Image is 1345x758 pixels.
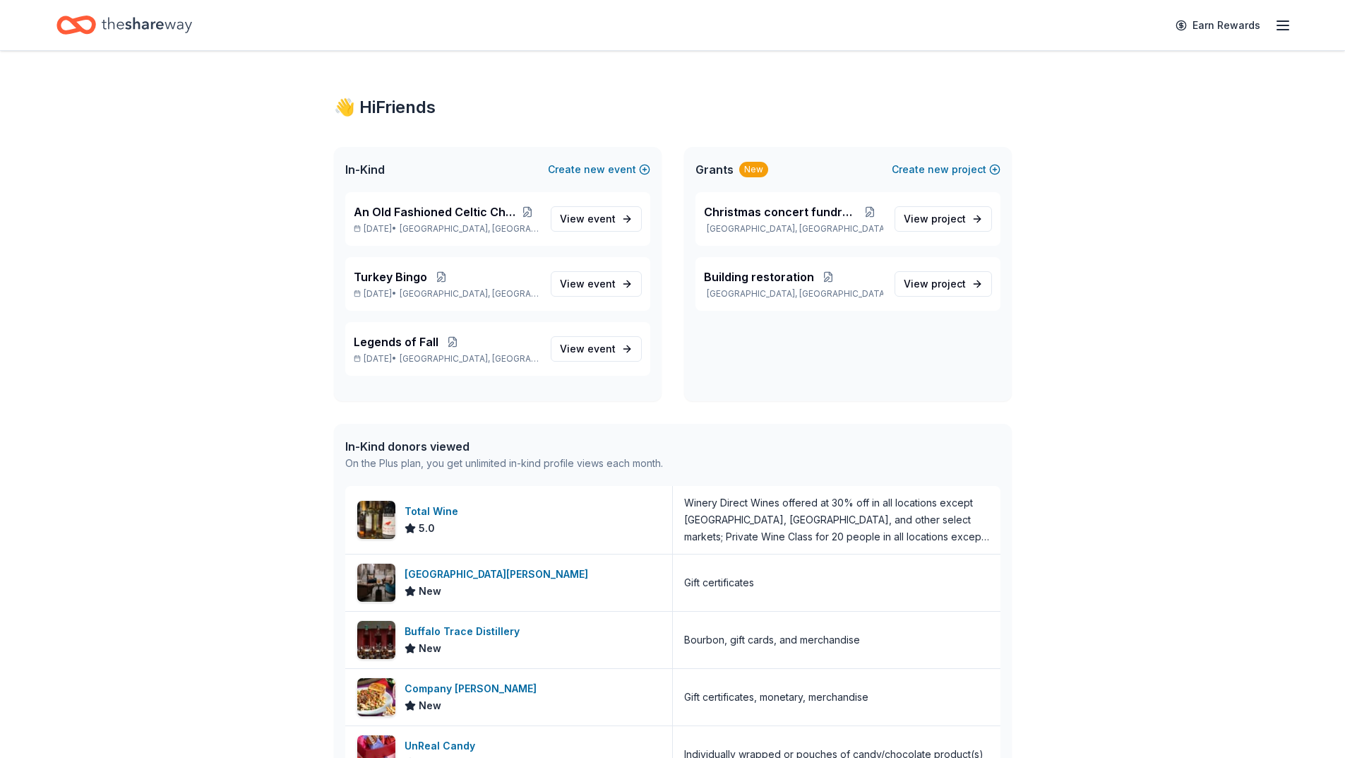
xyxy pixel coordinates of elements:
[695,161,734,178] span: Grants
[551,271,642,297] a: View event
[405,566,594,583] div: [GEOGRAPHIC_DATA][PERSON_NAME]
[704,223,883,235] p: [GEOGRAPHIC_DATA], [GEOGRAPHIC_DATA]
[354,333,438,350] span: Legends of Fall
[400,353,539,365] span: [GEOGRAPHIC_DATA], [GEOGRAPHIC_DATA]
[419,640,441,657] span: New
[400,223,539,235] span: [GEOGRAPHIC_DATA], [GEOGRAPHIC_DATA]
[587,278,616,290] span: event
[904,211,966,227] span: View
[357,501,395,539] img: Image for Total Wine
[405,738,481,754] div: UnReal Candy
[345,161,385,178] span: In-Kind
[587,343,616,355] span: event
[892,161,1000,178] button: Createnewproject
[334,96,1012,119] div: 👋 Hi Friends
[684,574,754,591] div: Gift certificates
[551,206,642,232] a: View event
[354,268,427,285] span: Turkey Bingo
[405,503,464,520] div: Total Wine
[560,211,616,227] span: View
[551,336,642,362] a: View event
[587,213,616,225] span: event
[56,8,192,42] a: Home
[931,213,966,225] span: project
[419,583,441,600] span: New
[548,161,650,178] button: Createnewevent
[904,276,966,292] span: View
[1167,13,1269,38] a: Earn Rewards
[739,162,768,177] div: New
[684,495,989,545] div: Winery Direct Wines offered at 30% off in all locations except [GEOGRAPHIC_DATA], [GEOGRAPHIC_DAT...
[895,206,992,232] a: View project
[684,689,868,706] div: Gift certificates, monetary, merchandise
[584,161,605,178] span: new
[895,271,992,297] a: View project
[405,680,542,697] div: Company [PERSON_NAME]
[704,288,883,300] p: [GEOGRAPHIC_DATA], [GEOGRAPHIC_DATA]
[704,268,814,285] span: Building restoration
[357,678,395,716] img: Image for Company Brinker
[405,623,525,640] div: Buffalo Trace Distillery
[931,278,966,290] span: project
[345,455,663,472] div: On the Plus plan, you get unlimited in-kind profile views each month.
[704,203,857,220] span: Christmas concert fundraiser
[357,621,395,659] img: Image for Buffalo Trace Distillery
[560,340,616,357] span: View
[357,564,395,602] img: Image for St. James Hotel
[684,632,860,649] div: Bourbon, gift cards, and merchandise
[354,353,539,365] p: [DATE] •
[419,697,441,714] span: New
[354,223,539,235] p: [DATE] •
[928,161,949,178] span: new
[419,520,435,537] span: 5.0
[345,438,663,455] div: In-Kind donors viewed
[354,203,516,220] span: An Old Fashioned Celtic Christmas
[560,276,616,292] span: View
[354,288,539,300] p: [DATE] •
[400,288,539,300] span: [GEOGRAPHIC_DATA], [GEOGRAPHIC_DATA]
